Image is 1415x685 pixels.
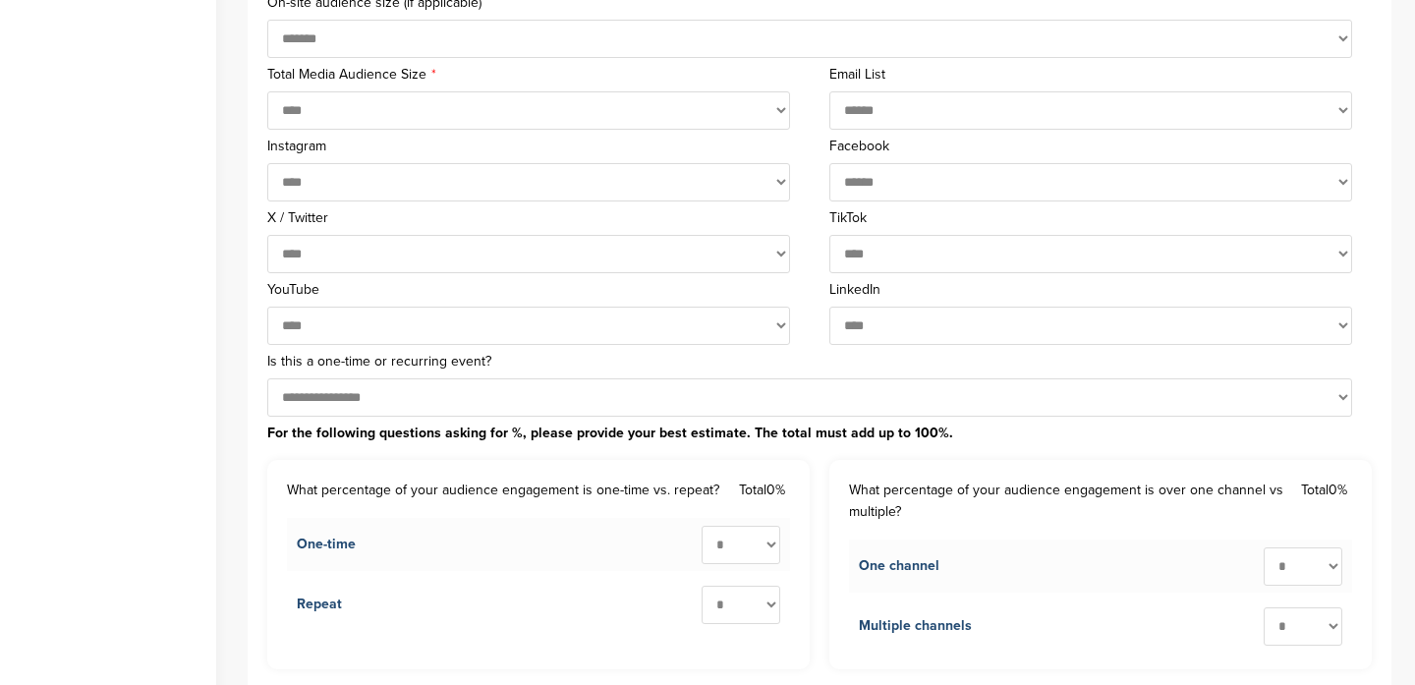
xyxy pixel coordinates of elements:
[267,68,810,82] label: Total Media Audience Size
[1301,480,1352,523] div: Total
[267,283,810,297] label: YouTube
[297,594,342,615] div: Repeat
[297,534,356,555] div: One-time
[267,427,1372,440] label: For the following questions asking for %, please provide your best estimate. The total must add u...
[267,140,810,153] label: Instagram
[829,140,1372,153] label: Facebook
[267,355,1372,369] label: Is this a one-time or recurring event?
[267,211,810,225] label: X / Twitter
[766,482,785,498] span: 0%
[829,68,1372,82] label: Email List
[1329,482,1347,498] span: 0%
[859,555,939,577] div: One channel
[859,615,972,637] div: Multiple channels
[829,211,1372,225] label: TikTok
[739,480,790,501] div: Total
[287,480,719,501] label: What percentage of your audience engagement is one-time vs. repeat?
[829,283,1372,297] label: LinkedIn
[849,480,1291,523] label: What percentage of your audience engagement is over one channel vs multiple?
